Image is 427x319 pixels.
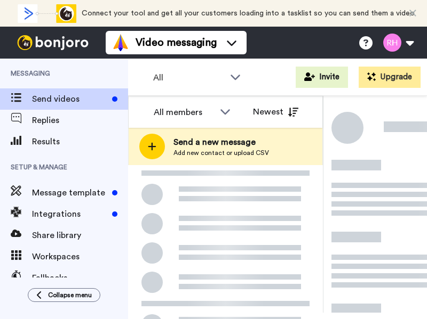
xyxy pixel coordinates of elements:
[154,106,215,119] div: All members
[32,250,128,263] span: Workspaces
[296,67,348,88] button: Invite
[32,229,128,242] span: Share library
[359,67,421,88] button: Upgrade
[32,208,108,220] span: Integrations
[136,35,217,50] span: Video messaging
[82,10,415,44] span: Connect your tool and get all your customers loading into a tasklist so you can send them a video...
[32,186,108,199] span: Message template
[173,136,269,149] span: Send a new message
[245,101,306,122] button: Newest
[153,71,225,84] span: All
[48,291,92,299] span: Collapse menu
[173,149,269,157] span: Add new contact or upload CSV
[32,272,128,284] span: Fallbacks
[18,4,76,23] div: animation
[28,288,100,302] button: Collapse menu
[112,34,129,51] img: vm-color.svg
[32,114,128,127] span: Replies
[32,135,128,148] span: Results
[32,93,108,105] span: Send videos
[13,35,93,50] img: bj-logo-header-white.svg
